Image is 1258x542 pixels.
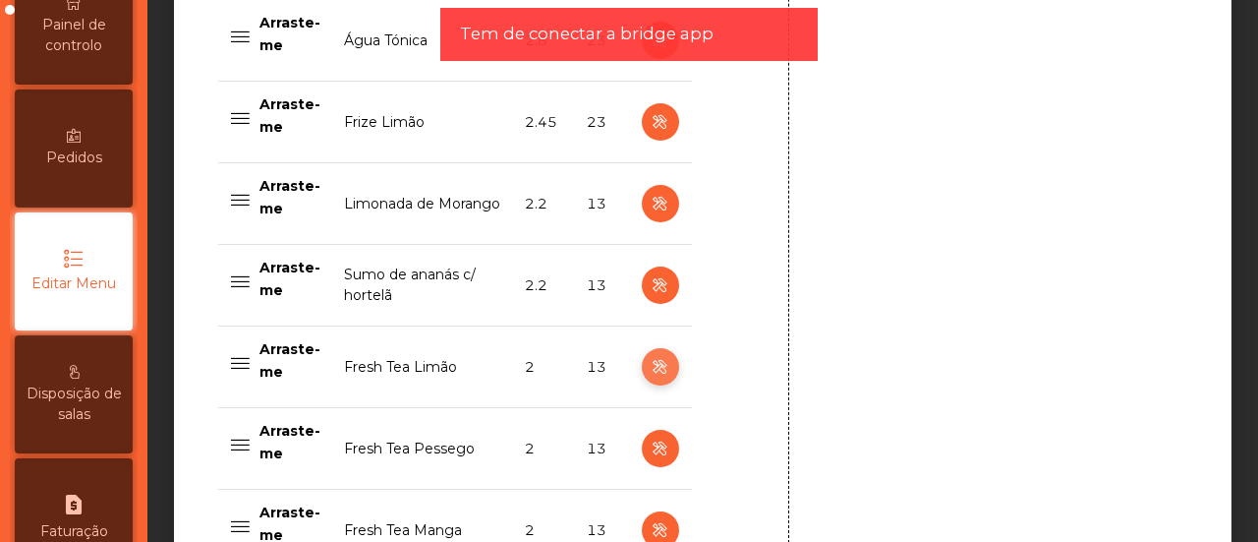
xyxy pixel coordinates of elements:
[259,257,320,301] p: Arraste-me
[332,163,513,245] td: Limonada de Morango
[332,327,513,408] td: Fresh Tea Limão
[575,327,629,408] td: 13
[575,245,629,327] td: 13
[40,521,108,542] span: Faturação
[259,93,320,138] p: Arraste-me
[332,408,513,490] td: Fresh Tea Pessego
[513,82,575,163] td: 2.45
[46,148,102,168] span: Pedidos
[575,82,629,163] td: 23
[259,338,320,383] p: Arraste-me
[513,163,575,245] td: 2.2
[259,420,320,464] p: Arraste-me
[62,493,86,516] i: request_page
[332,245,513,327] td: Sumo de ananás c/ hortelã
[259,12,320,56] p: Arraste-me
[513,408,575,490] td: 2
[31,273,116,294] span: Editar Menu
[460,22,714,46] span: Tem de conectar a bridge app
[20,15,128,56] span: Painel de controlo
[259,175,320,219] p: Arraste-me
[332,82,513,163] td: Frize Limão
[513,245,575,327] td: 2.2
[513,327,575,408] td: 2
[575,163,629,245] td: 13
[575,408,629,490] td: 13
[20,384,128,425] span: Disposição de salas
